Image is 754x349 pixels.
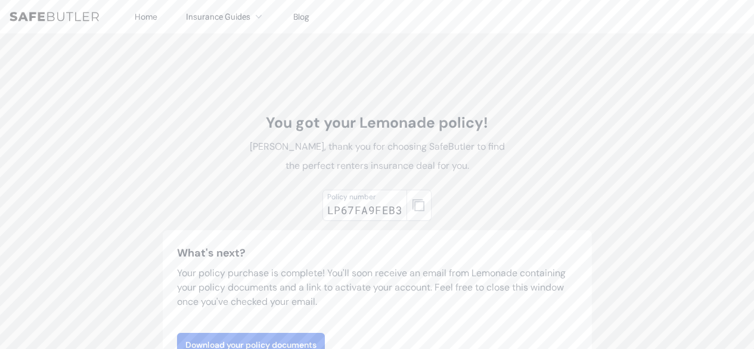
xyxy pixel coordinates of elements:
[327,202,402,218] div: LP67FA9FEB3
[244,113,511,132] h1: You got your Lemonade policy!
[135,11,157,22] a: Home
[244,137,511,175] p: [PERSON_NAME], thank you for choosing SafeButler to find the perfect renters insurance deal for you.
[293,11,309,22] a: Blog
[10,12,99,21] img: SafeButler Text Logo
[177,266,578,309] p: Your policy purchase is complete! You'll soon receive an email from Lemonade containing your poli...
[327,192,402,202] div: Policy number
[186,10,265,24] button: Insurance Guides
[177,245,578,261] h3: What's next?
